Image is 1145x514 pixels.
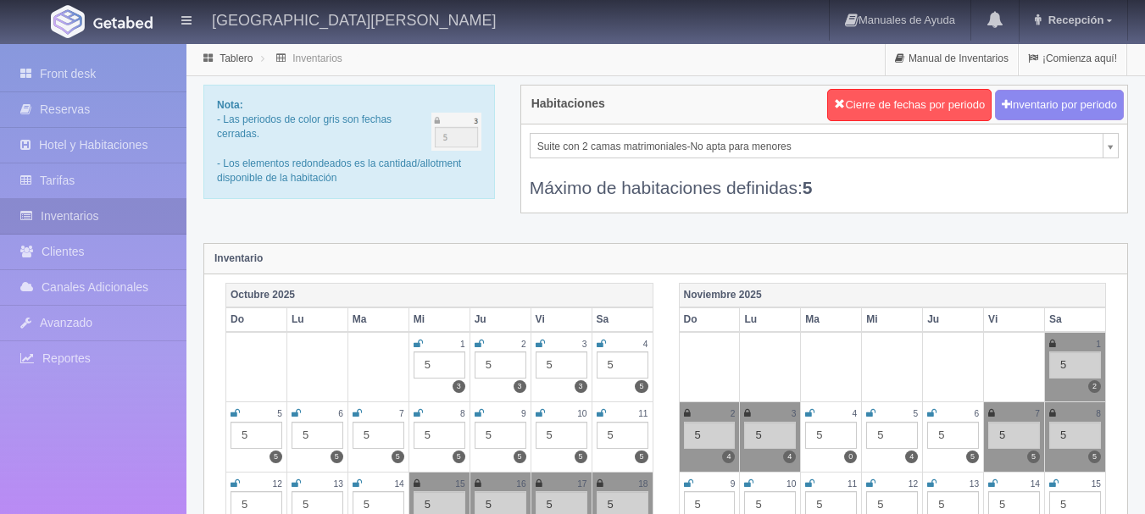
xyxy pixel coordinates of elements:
label: 3 [575,380,587,393]
div: 5 [988,422,1040,449]
small: 12 [909,479,918,489]
div: 5 [866,422,918,449]
label: 3 [514,380,526,393]
small: 8 [1096,409,1101,418]
b: 5 [803,178,813,197]
th: Octubre 2025 [226,283,653,307]
a: Manual de Inventarios [886,42,1018,75]
div: 5 [536,422,587,449]
th: Mi [862,307,923,332]
div: 5 [1049,351,1101,379]
label: 5 [635,380,648,393]
small: 4 [853,409,858,418]
small: 17 [577,479,586,489]
small: 8 [460,409,465,418]
small: 12 [273,479,282,489]
small: 16 [516,479,525,489]
small: 13 [970,479,979,489]
span: Suite con 2 camas matrimoniales-No apta para menores [537,134,1096,159]
label: 5 [514,450,526,463]
small: 14 [1031,479,1040,489]
label: 5 [453,450,465,463]
div: 5 [475,351,526,379]
label: 5 [1027,450,1040,463]
label: 5 [575,450,587,463]
small: 6 [974,409,979,418]
label: 5 [635,450,648,463]
div: 5 [231,422,282,449]
th: Sa [1045,307,1106,332]
th: Ma [801,307,862,332]
button: Cierre de fechas por periodo [827,89,992,121]
div: 5 [597,351,648,379]
div: 5 [475,422,526,449]
div: 5 [1049,422,1101,449]
small: 1 [460,340,465,349]
strong: Inventario [214,252,263,264]
small: 5 [914,409,919,418]
a: ¡Comienza aquí! [1019,42,1126,75]
label: 4 [783,450,796,463]
span: Recepción [1044,14,1104,26]
small: 3 [792,409,797,418]
small: 14 [394,479,403,489]
label: 5 [331,450,343,463]
div: 5 [597,422,648,449]
div: 5 [536,351,587,379]
img: Getabed [51,5,85,38]
small: 5 [277,409,282,418]
button: Inventario por periodo [995,90,1124,121]
div: 5 [927,422,979,449]
label: 5 [270,450,282,463]
small: 2 [521,340,526,349]
div: 5 [414,422,465,449]
small: 7 [399,409,404,418]
small: 7 [1035,409,1040,418]
div: Máximo de habitaciones definidas: [530,158,1119,200]
small: 15 [455,479,464,489]
label: 2 [1088,380,1101,393]
th: Ma [347,307,409,332]
th: Lu [740,307,801,332]
th: Vi [531,307,592,332]
div: 5 [353,422,404,449]
a: Suite con 2 camas matrimoniales-No apta para menores [530,133,1119,158]
small: 18 [638,479,648,489]
th: Sa [592,307,653,332]
small: 13 [334,479,343,489]
th: Ju [470,307,531,332]
div: 5 [414,351,465,379]
small: 9 [731,479,736,489]
img: Getabed [93,16,153,29]
small: 3 [582,340,587,349]
small: 10 [786,479,796,489]
h4: Habitaciones [531,97,605,110]
a: Tablero [220,53,253,64]
th: Do [226,307,287,332]
small: 9 [521,409,526,418]
label: 3 [453,380,465,393]
div: 5 [292,422,343,449]
label: 5 [392,450,404,463]
label: 4 [722,450,735,463]
label: 0 [844,450,857,463]
div: - Las periodos de color gris son fechas cerradas. - Los elementos redondeados es la cantidad/allo... [203,85,495,199]
label: 4 [905,450,918,463]
div: 5 [684,422,736,449]
label: 5 [1088,450,1101,463]
small: 11 [638,409,648,418]
h4: [GEOGRAPHIC_DATA][PERSON_NAME] [212,8,496,30]
div: 5 [805,422,857,449]
a: Inventarios [292,53,342,64]
small: 11 [848,479,857,489]
th: Do [679,307,740,332]
img: cutoff.png [431,113,481,151]
small: 4 [643,340,648,349]
small: 6 [338,409,343,418]
small: 2 [731,409,736,418]
th: Ju [923,307,984,332]
th: Vi [984,307,1045,332]
th: Mi [409,307,470,332]
b: Nota: [217,99,243,111]
th: Lu [286,307,347,332]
